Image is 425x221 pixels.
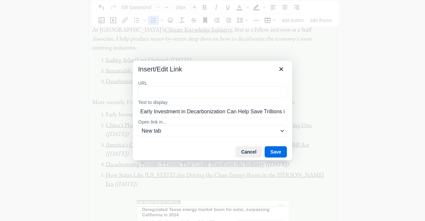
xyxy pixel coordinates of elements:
[138,80,287,86] label: URL
[138,125,287,137] button: Open link in...
[276,63,287,75] button: Close
[142,127,278,135] span: New tab
[235,146,262,158] button: Cancel
[138,99,287,105] label: Text to display
[138,119,287,125] label: Open link in...
[265,146,287,158] button: Save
